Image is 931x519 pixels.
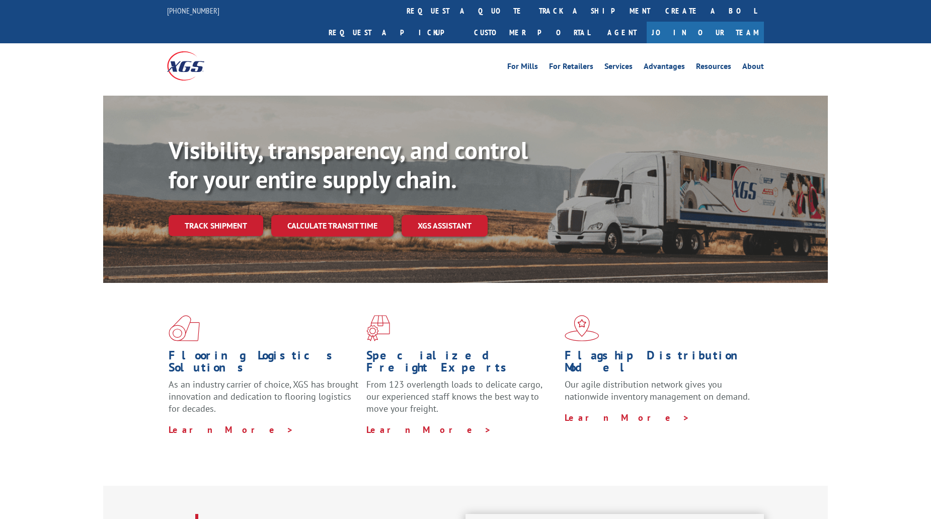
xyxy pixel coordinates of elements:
a: Resources [696,62,731,73]
a: Customer Portal [467,22,597,43]
a: Learn More > [169,424,294,435]
img: xgs-icon-focused-on-flooring-red [366,315,390,341]
a: Join Our Team [647,22,764,43]
a: Advantages [644,62,685,73]
span: Our agile distribution network gives you nationwide inventory management on demand. [565,379,750,402]
h1: Flagship Distribution Model [565,349,755,379]
a: Agent [597,22,647,43]
a: About [742,62,764,73]
a: For Retailers [549,62,593,73]
span: As an industry carrier of choice, XGS has brought innovation and dedication to flooring logistics... [169,379,358,414]
h1: Flooring Logistics Solutions [169,349,359,379]
a: Calculate transit time [271,215,394,237]
img: xgs-icon-total-supply-chain-intelligence-red [169,315,200,341]
a: Services [604,62,633,73]
a: For Mills [507,62,538,73]
a: XGS ASSISTANT [402,215,488,237]
p: From 123 overlength loads to delicate cargo, our experienced staff knows the best way to move you... [366,379,557,423]
a: Learn More > [565,412,690,423]
a: Track shipment [169,215,263,236]
img: xgs-icon-flagship-distribution-model-red [565,315,599,341]
a: Request a pickup [321,22,467,43]
h1: Specialized Freight Experts [366,349,557,379]
a: Learn More > [366,424,492,435]
a: [PHONE_NUMBER] [167,6,219,16]
b: Visibility, transparency, and control for your entire supply chain. [169,134,528,195]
